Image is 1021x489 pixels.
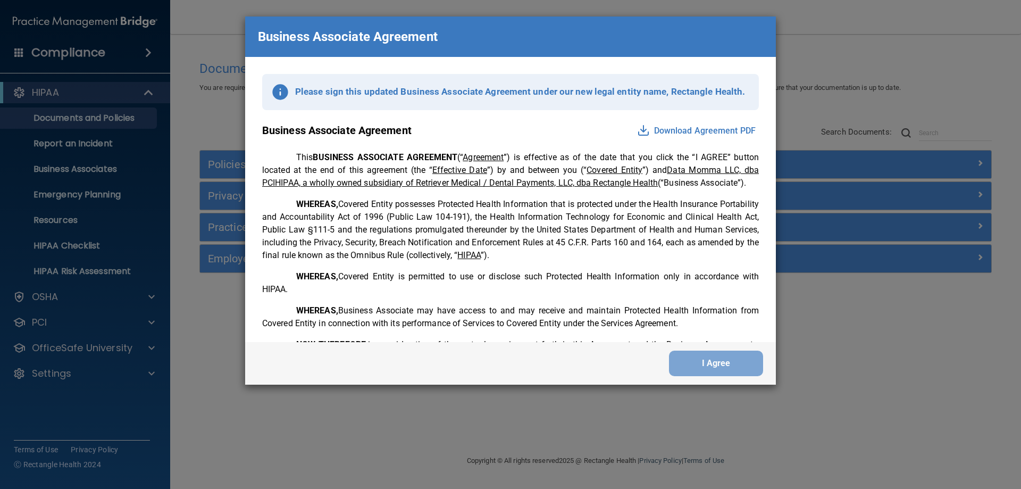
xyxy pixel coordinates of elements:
[262,151,759,189] p: This (“ ”) is effective as of the date that you click the “I AGREE” button located at the end of ...
[258,25,438,48] p: Business Associate Agreement
[296,199,338,209] span: WHEREAS,
[669,351,763,376] button: I Agree
[296,271,338,281] span: WHEREAS,
[296,305,338,316] span: WHEREAS,
[432,165,487,175] u: Effective Date
[262,338,759,377] p: in consideration of the mutual promises set forth in this Agreement and the Business Arrangements...
[313,152,457,162] span: BUSINESS ASSOCIATE AGREEMENT
[587,165,642,175] u: Covered Entity
[295,84,745,100] p: Please sign this updated Business Associate Agreement under our new legal entity name, Rectangle ...
[634,122,759,139] button: Download Agreement PDF
[262,121,412,140] p: Business Associate Agreement
[296,339,368,350] span: NOW THEREFORE,
[262,165,759,188] u: Data Momma LLC, dba PCIHIPAA, a wholly owned subsidiary of Retriever Medical / Dental Payments, L...
[262,270,759,296] p: Covered Entity is permitted to use or disclose such Protected Health Information only in accordan...
[262,198,759,262] p: Covered Entity possesses Protected Health Information that is protected under the Health Insuranc...
[262,304,759,330] p: Business Associate may have access to and may receive and maintain Protected Health Information f...
[457,250,481,260] u: HIPAA
[463,152,504,162] u: Agreement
